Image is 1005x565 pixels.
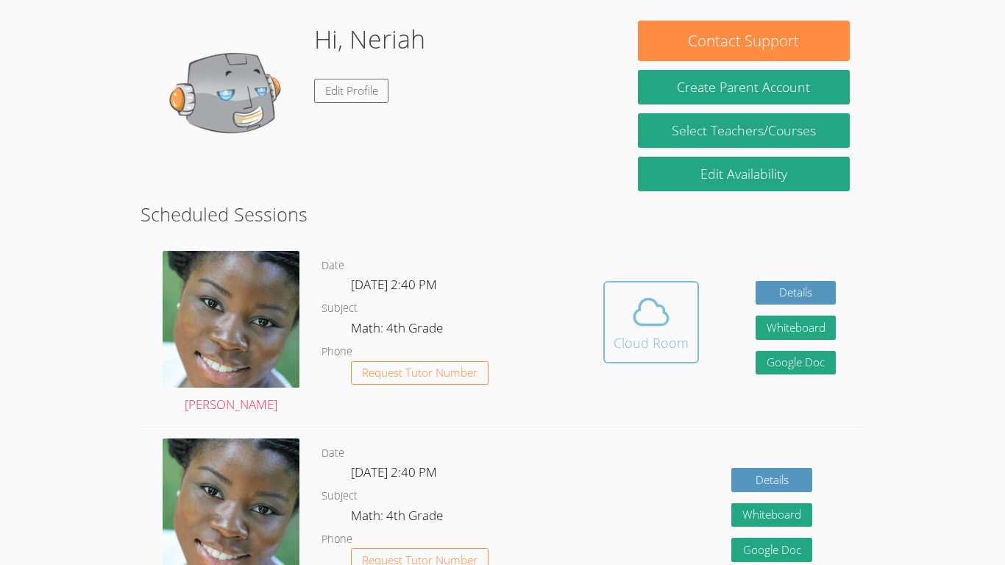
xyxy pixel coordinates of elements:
[731,503,812,527] button: Whiteboard
[756,316,837,340] button: Whiteboard
[638,113,850,148] a: Select Teachers/Courses
[314,79,389,103] a: Edit Profile
[731,538,812,562] a: Google Doc
[141,200,864,228] h2: Scheduled Sessions
[351,505,446,530] dd: Math: 4th Grade
[351,463,437,480] span: [DATE] 2:40 PM
[155,21,302,168] img: default.png
[603,281,699,363] button: Cloud Room
[322,343,352,361] dt: Phone
[638,70,850,104] button: Create Parent Account
[163,251,299,388] img: 1000004422.jpg
[756,281,837,305] a: Details
[322,487,358,505] dt: Subject
[322,299,358,318] dt: Subject
[731,468,812,492] a: Details
[163,251,299,416] a: [PERSON_NAME]
[351,318,446,343] dd: Math: 4th Grade
[322,530,352,549] dt: Phone
[756,351,837,375] a: Google Doc
[638,21,850,61] button: Contact Support
[362,367,477,378] span: Request Tutor Number
[638,157,850,191] a: Edit Availability
[314,21,425,58] h1: Hi, Neriah
[614,333,689,353] div: Cloud Room
[351,361,489,385] button: Request Tutor Number
[322,257,344,275] dt: Date
[322,444,344,463] dt: Date
[351,276,437,293] span: [DATE] 2:40 PM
